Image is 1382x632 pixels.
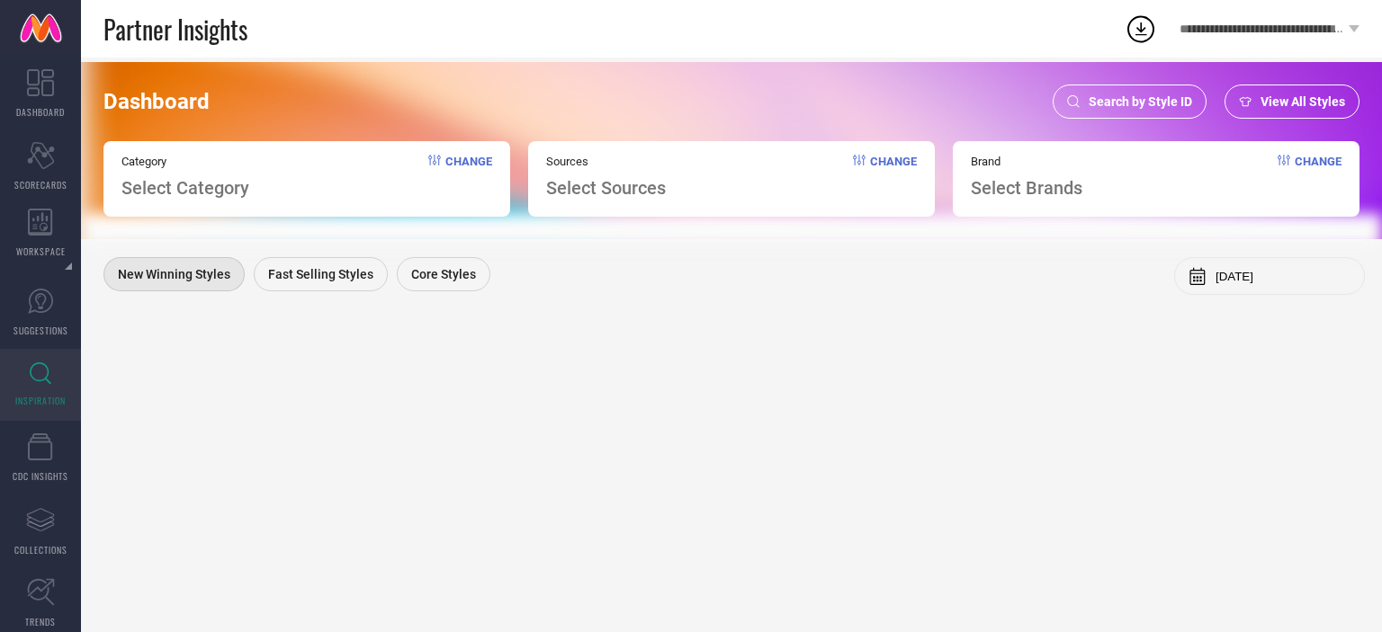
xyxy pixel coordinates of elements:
[1125,13,1157,45] div: Open download list
[445,155,492,199] span: Change
[25,615,56,628] span: TRENDS
[14,543,67,556] span: COLLECTIONS
[14,178,67,191] span: SCORECARDS
[870,155,917,199] span: Change
[1295,155,1342,199] span: Change
[16,245,66,258] span: WORKSPACE
[13,469,68,483] span: CDC INSIGHTS
[118,267,230,281] span: New Winning Styles
[103,11,247,48] span: Partner Insights
[546,177,666,199] span: Select Sources
[971,177,1082,199] span: Select Brands
[268,267,373,281] span: Fast Selling Styles
[13,324,68,337] span: SUGGESTIONS
[1261,94,1345,109] span: View All Styles
[411,267,476,281] span: Core Styles
[546,155,666,168] span: Sources
[1216,270,1351,283] input: Select month
[16,105,65,119] span: DASHBOARD
[1089,94,1192,109] span: Search by Style ID
[971,155,1082,168] span: Brand
[15,394,66,407] span: INSPIRATION
[121,155,249,168] span: Category
[103,89,210,114] span: Dashboard
[121,177,249,199] span: Select Category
